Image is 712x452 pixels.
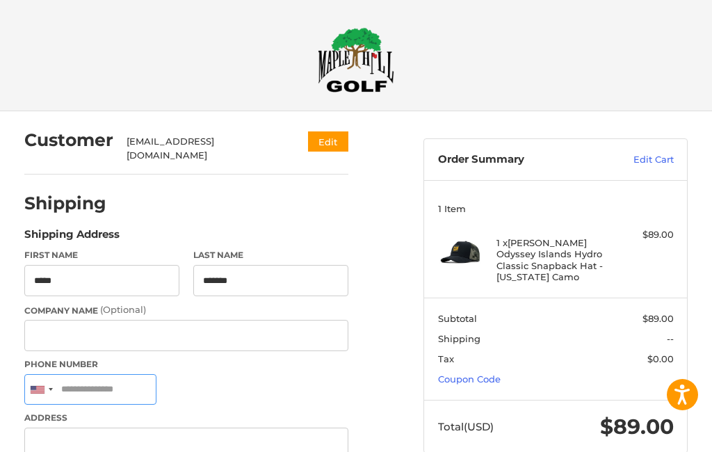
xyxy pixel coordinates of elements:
div: $89.00 [615,228,674,242]
h2: Shipping [24,193,106,214]
label: First Name [24,249,180,261]
span: Tax [438,353,454,364]
div: [EMAIL_ADDRESS][DOMAIN_NAME] [127,135,281,162]
h2: Customer [24,129,113,151]
span: Subtotal [438,313,477,324]
h4: 1 x [PERSON_NAME] Odyssey Islands Hydro Classic Snapback Hat - [US_STATE] Camo [496,237,611,282]
h3: 1 Item [438,203,674,214]
span: Total (USD) [438,420,494,433]
small: (Optional) [100,304,146,315]
div: United States: +1 [25,375,57,405]
button: Edit [308,131,348,152]
h3: Order Summary [438,153,599,167]
a: Coupon Code [438,373,501,385]
img: Maple Hill Golf [318,27,394,92]
label: Last Name [193,249,349,261]
span: $0.00 [647,353,674,364]
span: -- [667,333,674,344]
span: Shipping [438,333,480,344]
label: Company Name [24,303,349,317]
label: Phone Number [24,358,349,371]
label: Address [24,412,349,424]
span: $89.00 [600,414,674,439]
a: Edit Cart [599,153,674,167]
legend: Shipping Address [24,227,120,249]
iframe: Google Customer Reviews [597,414,712,452]
span: $89.00 [642,313,674,324]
